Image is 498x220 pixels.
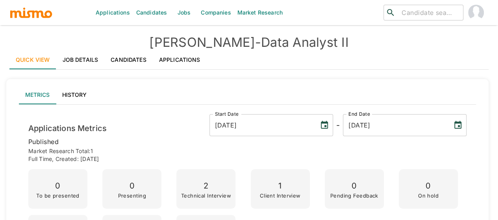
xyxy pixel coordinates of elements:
[28,136,467,147] p: published
[19,85,56,104] button: Metrics
[28,122,107,135] h6: Applications Metrics
[56,85,93,104] button: History
[181,193,231,198] p: Technical Interview
[259,193,300,198] p: Client Interview
[215,111,239,117] label: Start Date
[118,179,146,193] p: 0
[36,179,80,193] p: 0
[19,85,476,104] div: lab API tabs example
[9,7,53,18] img: logo
[418,193,439,198] p: On hold
[468,5,484,20] img: Maia Reyes
[259,179,300,193] p: 1
[56,50,105,69] a: Job Details
[348,111,370,117] label: End Date
[36,193,80,198] p: To be presented
[209,114,313,136] input: MM/DD/YYYY
[9,50,56,69] a: Quick View
[104,50,153,69] a: Candidates
[330,193,378,198] p: Pending Feedback
[398,7,460,18] input: Candidate search
[343,114,447,136] input: MM/DD/YYYY
[118,193,146,198] p: Presenting
[28,147,467,155] p: Market Research Total: 1
[450,117,466,133] button: Choose date, selected date is Sep 9, 2025
[418,179,439,193] p: 0
[330,179,378,193] p: 0
[153,50,207,69] a: Applications
[336,119,340,131] h6: -
[317,117,332,133] button: Choose date, selected date is Jul 3, 2025
[9,35,489,50] h4: [PERSON_NAME] - Data Analyst II
[181,179,231,193] p: 2
[28,155,467,163] p: Full time , Created: [DATE]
